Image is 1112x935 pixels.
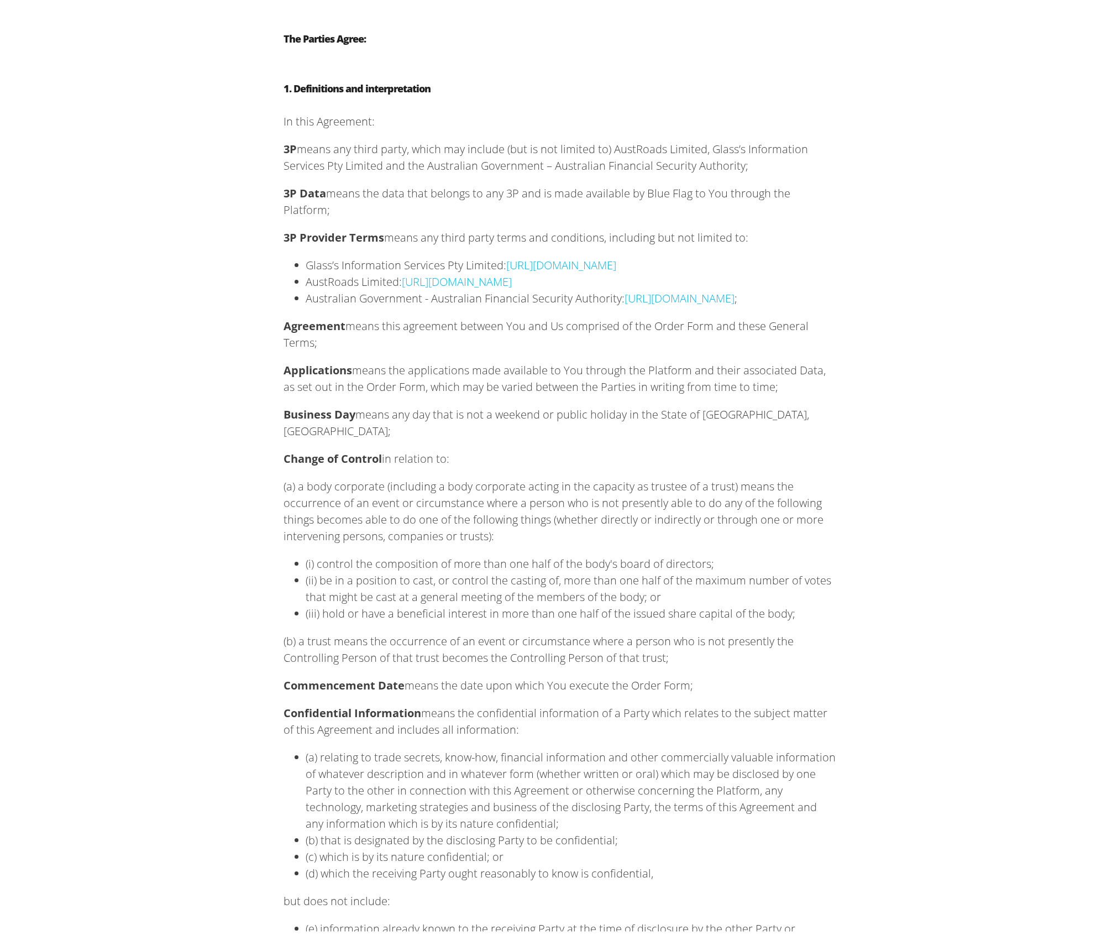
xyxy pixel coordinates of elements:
[284,359,837,392] p: means the applications made available to You through the Platform and their associated Data, as s...
[284,890,837,906] p: but does not include:
[284,475,837,541] p: (a) a body corporate (including a body corporate acting in the capacity as trustee of a trust) me...
[284,138,297,153] strong: 3P
[284,447,837,464] p: in relation to:
[284,404,356,419] strong: Business Day
[284,448,382,463] strong: Change of Control
[306,602,837,619] li: (iii) hold or have a beneficial interest in more than one half of the issued share capital of the...
[306,746,837,829] li: (a) relating to trade secrets, know-how, financial information and other commercially valuable in...
[306,845,837,862] li: (c) which is by its nature confidential; or
[284,110,837,127] p: In this Agreement:
[284,359,353,374] strong: Applications
[284,403,837,436] p: means any day that is not a weekend or public holiday in the State of [GEOGRAPHIC_DATA], [GEOGRAP...
[284,675,405,690] strong: Commencement Date
[284,138,837,171] p: means any third party, which may include (but is not limited to) AustRoads Limited, Glass’s Infor...
[507,254,617,269] a: [URL][DOMAIN_NAME]
[306,862,837,879] li: (d) which the receiving Party ought reasonably to know is confidential,
[284,674,837,691] p: means the date upon which You execute the Order Form;
[284,182,327,197] strong: 3P Data
[284,630,837,663] p: (b) a trust means the occurrence of an event or circumstance where a person who is not presently ...
[306,569,837,602] li: (ii) be in a position to cast, or control the casting of, more than one half of the maximum numbe...
[625,288,735,302] a: [URL][DOMAIN_NAME]
[306,552,837,569] li: (i) control the composition of more than one half of the body's board of directors;
[402,271,512,286] a: [URL][DOMAIN_NAME]
[284,227,385,242] strong: 3P Provider Terms
[284,182,837,215] p: means the data that belongs to any 3P and is made available by Blue Flag to You through the Platf...
[306,287,837,304] li: Australian Government - Australian Financial Security Authority: ;
[284,226,837,243] p: means any third party terms and conditions, including but not limited to:
[306,829,837,845] li: (b) that is designated by the disclosing Party to be confidential;
[284,702,422,717] strong: Confidential Information
[284,315,837,348] p: means this agreement between You and Us comprised of the Order Form and these General Terms;
[306,254,837,270] li: Glass’s Information Services Pty Limited:
[306,270,837,287] li: AustRoads Limited:
[284,315,346,330] strong: Agreement
[284,77,837,93] h3: 1. Definitions and interpretation
[284,702,837,735] p: means the confidential information of a Party which relates to the subject matter of this Agreeme...
[284,27,837,44] h3: The Parties Agree:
